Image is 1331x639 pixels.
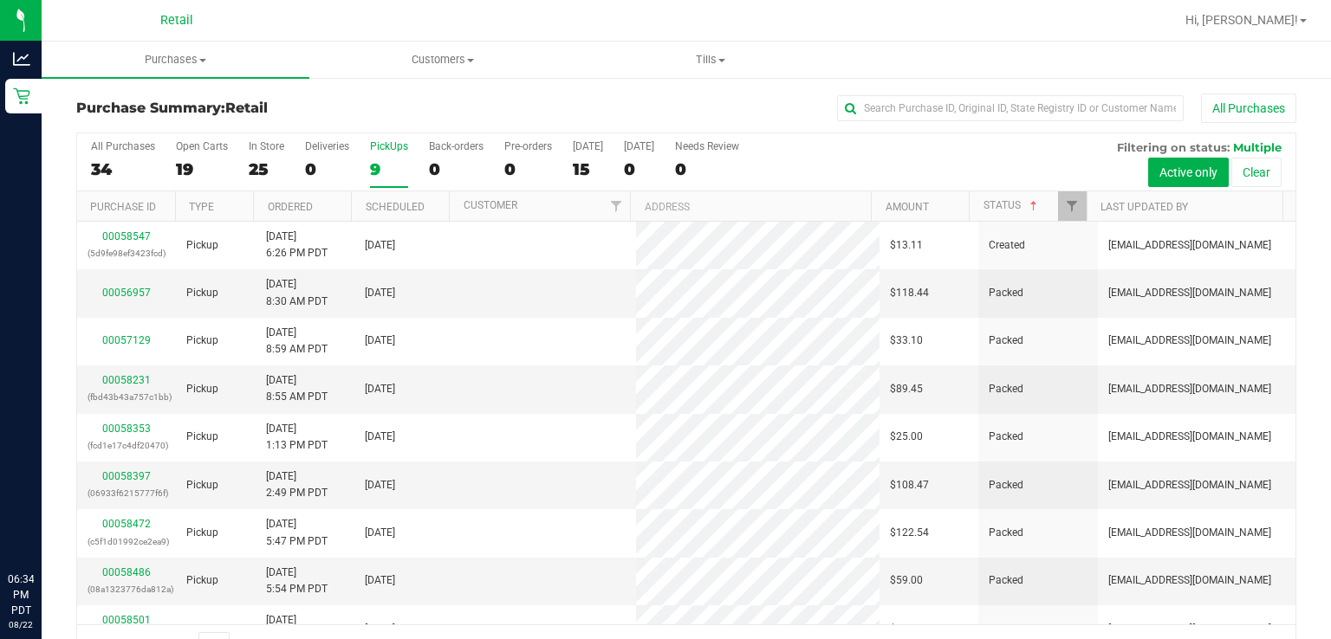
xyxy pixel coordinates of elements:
span: [DATE] [365,332,395,349]
span: [EMAIL_ADDRESS][DOMAIN_NAME] [1108,525,1271,541]
p: (c5f1d01992ce2ea9) [88,533,166,550]
div: 15 [573,159,603,179]
a: 00058472 [102,518,151,530]
span: [EMAIL_ADDRESS][DOMAIN_NAME] [1108,477,1271,494]
span: Pickup [186,572,218,589]
span: Retail [160,13,193,28]
a: Type [189,201,214,213]
th: Address [630,191,871,222]
span: $122.54 [890,525,929,541]
span: Filtering on status: [1117,140,1230,154]
div: PickUps [370,140,408,152]
span: Multiple [1233,140,1282,154]
span: Pickup [186,621,218,637]
span: [EMAIL_ADDRESS][DOMAIN_NAME] [1108,381,1271,397]
span: [DATE] 2:49 PM PDT [266,468,328,501]
span: [DATE] [365,381,395,397]
h3: Purchase Summary: [76,100,483,116]
span: [EMAIL_ADDRESS][DOMAIN_NAME] [1108,237,1271,254]
a: 00058501 [102,614,151,626]
span: Pickup [186,429,218,445]
div: 0 [429,159,484,179]
p: 08/22 [8,618,34,631]
span: [DATE] [365,429,395,445]
a: 00057129 [102,334,151,346]
a: Purchase ID [90,201,156,213]
span: Pickup [186,237,218,254]
span: [DATE] [365,621,395,637]
span: $13.11 [890,237,923,254]
span: [DATE] 6:26 PM PDT [266,229,328,261]
a: Last Updated By [1101,201,1188,213]
a: Customer [464,199,517,211]
inline-svg: Retail [13,87,30,105]
span: Pickup [186,477,218,494]
span: [DATE] [365,525,395,541]
p: (06933f6215777f6f) [88,485,166,501]
div: All Purchases [91,140,155,152]
a: Scheduled [366,201,425,213]
span: Packed [989,525,1023,541]
p: 06:34 PM PDT [8,571,34,618]
span: $89.45 [890,381,923,397]
p: (fbd43b43a757c1bb) [88,389,166,405]
span: [DATE] [365,285,395,301]
div: 0 [624,159,654,179]
iframe: Resource center unread badge [51,498,72,519]
a: 00058231 [102,374,151,386]
a: 00058547 [102,230,151,242]
button: Active only [1148,158,1229,187]
div: Open Carts [176,140,228,152]
div: 25 [249,159,284,179]
a: 00058486 [102,566,151,578]
a: Filter [1058,191,1087,221]
span: $25.00 [890,621,923,637]
span: [EMAIL_ADDRESS][DOMAIN_NAME] [1108,621,1271,637]
p: (5d9fe98ef3423fcd) [88,245,166,261]
p: (fcd1e17c4df20470) [88,437,166,454]
a: 00056957 [102,287,151,299]
div: In Store [249,140,284,152]
p: (08a1323776da812a) [88,581,166,597]
span: [EMAIL_ADDRESS][DOMAIN_NAME] [1108,572,1271,589]
span: [DATE] [365,237,395,254]
span: Hi, [PERSON_NAME]! [1185,13,1298,27]
a: Customers [309,42,577,78]
a: Tills [576,42,844,78]
span: [EMAIL_ADDRESS][DOMAIN_NAME] [1108,429,1271,445]
span: $33.10 [890,332,923,349]
div: 9 [370,159,408,179]
span: $118.44 [890,285,929,301]
div: 34 [91,159,155,179]
span: Packed [989,332,1023,349]
input: Search Purchase ID, Original ID, State Registry ID or Customer Name... [837,95,1184,121]
span: [DATE] 8:59 AM PDT [266,325,328,358]
a: Filter [601,191,630,221]
span: [DATE] 1:13 PM PDT [266,421,328,454]
span: [DATE] [365,477,395,494]
div: 0 [675,159,739,179]
span: [EMAIL_ADDRESS][DOMAIN_NAME] [1108,285,1271,301]
a: Amount [886,201,929,213]
iframe: Resource center [17,500,69,552]
div: [DATE] [573,140,603,152]
a: Status [984,199,1041,211]
span: Pickup [186,525,218,541]
span: Packed [989,381,1023,397]
span: [DATE] 5:47 PM PDT [266,516,328,549]
div: Deliveries [305,140,349,152]
span: [EMAIL_ADDRESS][DOMAIN_NAME] [1108,332,1271,349]
span: Tills [577,52,843,68]
inline-svg: Analytics [13,50,30,68]
button: Clear [1231,158,1282,187]
span: [DATE] 5:54 PM PDT [266,565,328,597]
div: [DATE] [624,140,654,152]
a: 00058353 [102,423,151,435]
a: 00058397 [102,470,151,482]
span: Packed [989,285,1023,301]
a: Purchases [42,42,309,78]
span: Packed [989,429,1023,445]
span: [DATE] 8:30 AM PDT [266,276,328,309]
span: [DATE] [365,572,395,589]
span: Pickup [186,332,218,349]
